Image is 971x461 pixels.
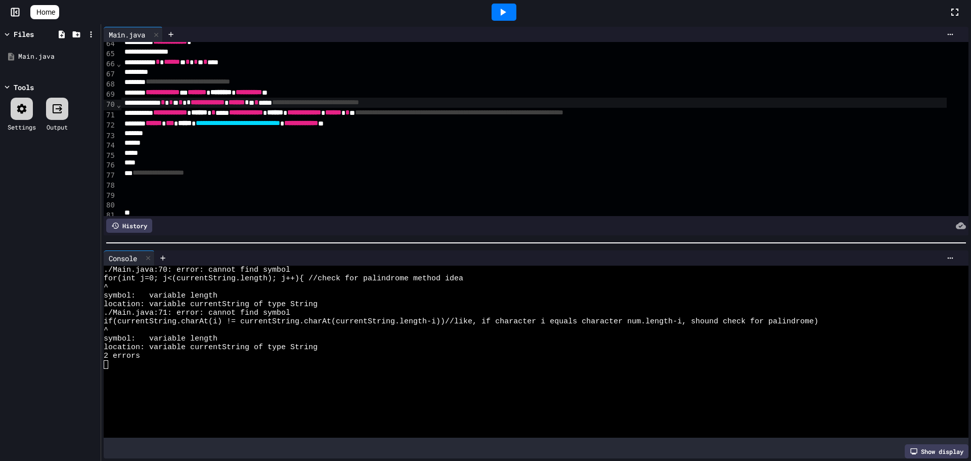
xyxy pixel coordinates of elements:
div: 80 [104,200,116,211]
span: 2 errors [104,352,140,360]
span: Home [36,7,55,17]
div: 78 [104,181,116,191]
div: Main.java [104,29,150,40]
span: location: variable currentString of type String [104,300,318,309]
div: 77 [104,171,116,181]
div: Show display [905,444,968,458]
span: symbol: variable length [104,334,217,343]
div: Output [47,122,68,132]
span: if(currentString.charAt(i) != currentString.charAt(currentString.length-i))//like, if character i... [104,317,818,326]
div: Tools [14,82,34,93]
div: 65 [104,49,116,59]
a: Home [30,5,59,19]
div: Console [104,253,142,264]
div: Main.java [104,27,163,42]
div: 71 [104,110,116,120]
span: ./Main.java:71: error: cannot find symbol [104,309,290,317]
div: 70 [104,100,116,110]
div: 75 [104,151,116,161]
div: History [106,219,152,233]
div: 81 [104,211,116,221]
span: symbol: variable length [104,291,217,300]
span: Fold line [116,60,121,68]
div: Console [104,250,155,266]
span: ^ [104,326,108,334]
div: 72 [104,120,116,131]
div: 64 [104,39,116,49]
div: 79 [104,191,116,201]
div: Settings [8,122,36,132]
div: 76 [104,160,116,171]
span: location: variable currentString of type String [104,343,318,352]
span: ^ [104,283,108,291]
div: 73 [104,131,116,141]
span: ./Main.java:70: error: cannot find symbol [104,266,290,274]
span: Fold line [116,101,121,109]
div: 74 [104,141,116,151]
div: 67 [104,69,116,79]
div: Main.java [18,52,97,62]
div: 68 [104,79,116,90]
div: Files [14,29,34,39]
div: 66 [104,59,116,69]
div: 69 [104,90,116,100]
span: for(int j=0; j<(currentString.length); j++){ //check for palindrome method idea [104,274,463,283]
